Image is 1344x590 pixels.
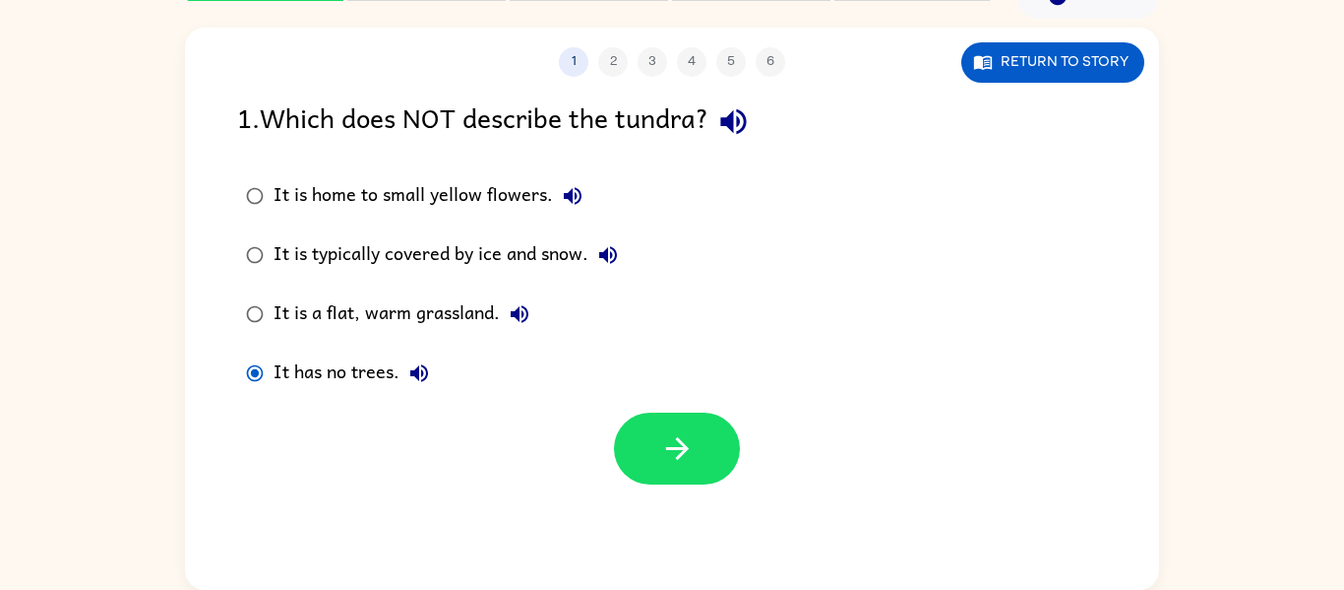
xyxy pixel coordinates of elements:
div: 1 . Which does NOT describe the tundra? [237,97,1107,147]
button: 1 [559,47,588,77]
button: It is a flat, warm grassland. [500,295,539,334]
button: It is typically covered by ice and snow. [588,235,628,275]
div: It is typically covered by ice and snow. [274,235,628,275]
div: It is a flat, warm grassland. [274,295,539,334]
button: Return to story [961,42,1144,83]
button: It has no trees. [399,354,439,393]
button: It is home to small yellow flowers. [553,176,592,216]
div: It is home to small yellow flowers. [274,176,592,216]
div: It has no trees. [274,354,439,393]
